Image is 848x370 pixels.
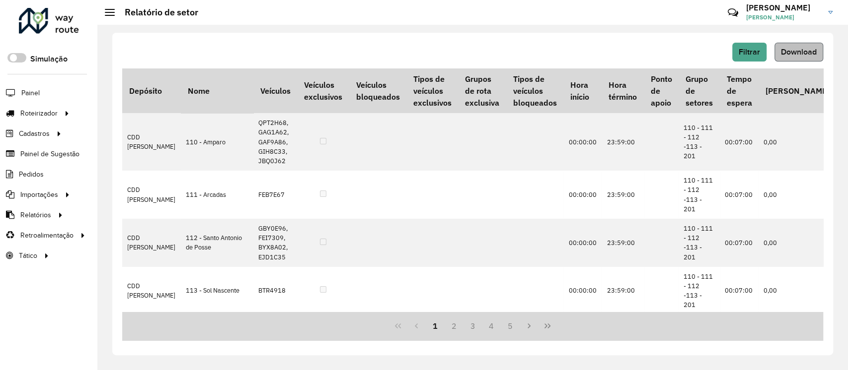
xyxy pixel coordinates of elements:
th: Veículos [253,68,297,113]
td: 23:59:00 [602,113,643,171]
span: Relatórios [20,210,51,220]
td: 00:00:00 [563,267,602,315]
span: Roteirizador [20,108,58,119]
label: Simulação [30,53,68,65]
th: Ponto de apoio [644,68,679,113]
span: Painel [21,88,40,98]
span: Retroalimentação [20,230,74,241]
td: BTR4918 [253,267,297,315]
span: Tático [19,250,37,261]
span: Filtrar [739,48,760,56]
th: [PERSON_NAME] [759,68,836,113]
span: Importações [20,189,58,200]
h2: Relatório de setor [115,7,198,18]
td: 110 - 111 - 112 -113 - 201 [679,171,719,219]
button: 4 [482,316,501,335]
th: Hora término [602,68,643,113]
td: 112 - Santo Antonio de Posse [181,219,253,267]
th: Grupos de rota exclusiva [459,68,506,113]
th: Depósito [122,68,181,113]
td: CDD [PERSON_NAME] [122,171,181,219]
td: 00:07:00 [720,171,759,219]
td: 110 - Amparo [181,113,253,171]
th: Veículos exclusivos [297,68,349,113]
td: 0,00 [759,267,836,315]
button: Download [774,43,823,62]
span: Download [781,48,817,56]
td: 00:07:00 [720,219,759,267]
td: 00:07:00 [720,113,759,171]
th: Tipos de veículos bloqueados [506,68,563,113]
td: 113 - Sol Nascente [181,267,253,315]
td: 23:59:00 [602,267,643,315]
td: GBY0E96, FEI7309, BYX8A02, EJD1C35 [253,219,297,267]
button: 2 [445,316,463,335]
th: Hora início [563,68,602,113]
span: Cadastros [19,128,50,139]
td: 00:07:00 [720,267,759,315]
td: 0,00 [759,171,836,219]
span: Painel de Sugestão [20,149,79,159]
th: Tipos de veículos exclusivos [406,68,458,113]
td: 110 - 111 - 112 -113 - 201 [679,219,719,267]
td: QPT2H68, GAG1A62, GAF9A86, GIH8C33, JBQ0J62 [253,113,297,171]
h3: [PERSON_NAME] [746,3,821,12]
td: 23:59:00 [602,171,643,219]
td: 0,00 [759,113,836,171]
td: 111 - Arcadas [181,171,253,219]
td: 00:00:00 [563,171,602,219]
a: Contato Rápido [722,2,744,23]
button: 1 [426,316,445,335]
th: Tempo de espera [720,68,759,113]
td: CDD [PERSON_NAME] [122,113,181,171]
th: Grupo de setores [679,68,719,113]
td: 0,00 [759,219,836,267]
span: Pedidos [19,169,44,180]
th: Nome [181,68,253,113]
td: FEB7E67 [253,171,297,219]
button: Next Page [520,316,539,335]
td: 00:00:00 [563,113,602,171]
td: CDD [PERSON_NAME] [122,267,181,315]
span: [PERSON_NAME] [746,13,821,22]
td: 23:59:00 [602,219,643,267]
td: 00:00:00 [563,219,602,267]
button: 5 [501,316,520,335]
button: Filtrar [732,43,767,62]
td: 110 - 111 - 112 -113 - 201 [679,113,719,171]
button: Last Page [538,316,557,335]
td: CDD [PERSON_NAME] [122,219,181,267]
td: 110 - 111 - 112 -113 - 201 [679,267,719,315]
button: 3 [463,316,482,335]
th: Veículos bloqueados [349,68,406,113]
